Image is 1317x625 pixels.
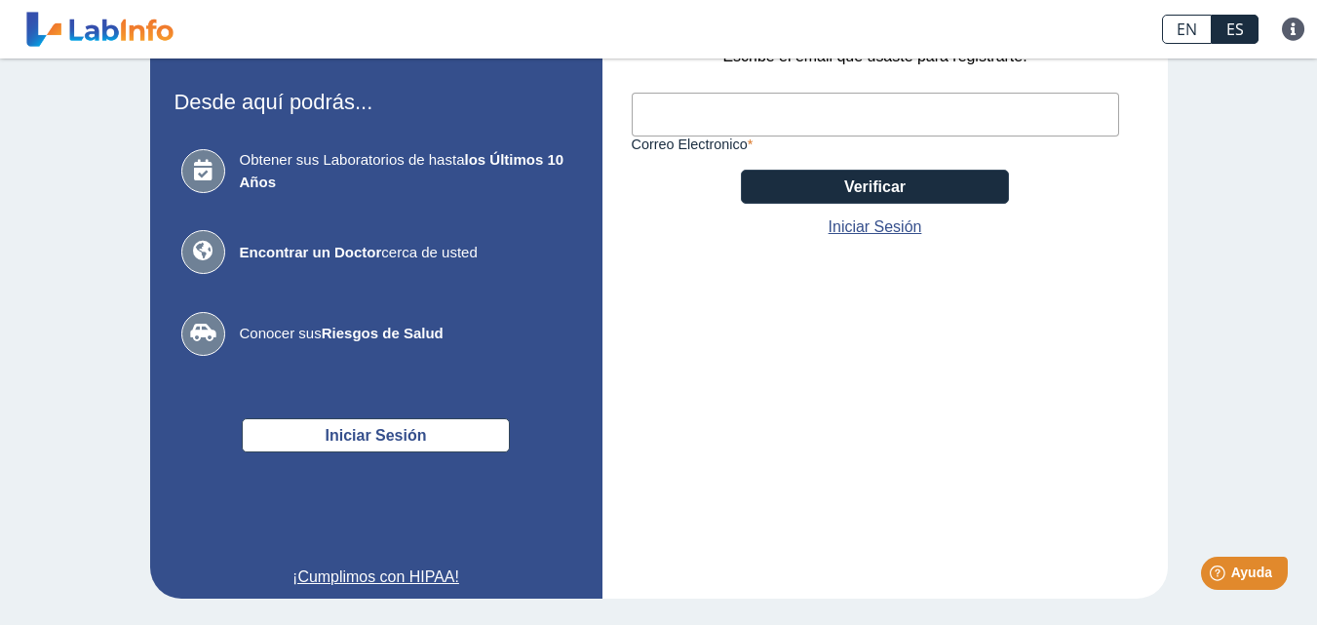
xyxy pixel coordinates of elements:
[1162,15,1212,44] a: EN
[829,215,922,239] a: Iniciar Sesión
[242,418,510,452] button: Iniciar Sesión
[322,325,444,341] b: Riesgos de Salud
[741,170,1009,204] button: Verificar
[240,242,571,264] span: cerca de usted
[240,323,571,345] span: Conocer sus
[174,90,578,114] h3: Desde aquí podrás...
[1143,549,1296,604] iframe: Help widget launcher
[1212,15,1259,44] a: ES
[240,151,564,190] b: los Últimos 10 Años
[240,244,382,260] b: Encontrar un Doctor
[174,566,578,589] a: ¡Cumplimos con HIPAA!
[632,137,1119,152] label: Correo Electronico
[240,149,571,193] span: Obtener sus Laboratorios de hasta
